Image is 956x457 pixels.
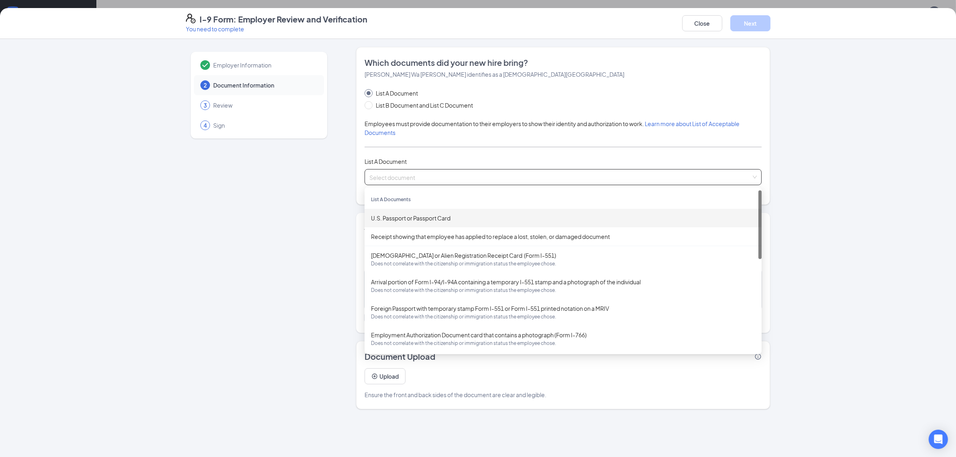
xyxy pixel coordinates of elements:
[213,121,316,129] span: Sign
[186,25,367,33] p: You need to complete
[373,101,476,110] span: List B Document and List C Document
[186,14,196,23] svg: FormI9EVerifyIcon
[213,101,316,109] span: Review
[371,214,755,222] div: U.S. Passport or Passport Card
[682,15,722,31] button: Close
[371,196,411,202] span: List A Documents
[929,430,948,449] div: Open Intercom Messenger
[371,373,378,379] svg: PlusCircle
[213,61,316,69] span: Employer Information
[204,81,207,89] span: 2
[371,331,755,347] div: Employment Authorization Document card that contains a photograph (Form I-766)
[204,101,207,109] span: 3
[365,368,406,384] button: UploadPlusCircle
[371,304,755,321] div: Foreign Passport with temporary stamp Form I-551 or Form I-551 printed notation on a MRIV
[365,390,546,399] span: Ensure the front and back sides of the document are clear and legible.
[365,71,624,78] span: [PERSON_NAME] Wa [PERSON_NAME] identifies as a [DEMOGRAPHIC_DATA][GEOGRAPHIC_DATA]
[730,15,771,31] button: Next
[371,232,755,241] div: Receipt showing that employee has applied to replace a lost, stolen, or damaged document
[371,260,755,268] span: Does not correlate with the citizenship or immigration status the employee chose.
[204,121,207,129] span: 4
[371,277,755,294] div: Arrival portion of Form I-94/I-94A containing a temporary I-551 stamp and a photograph of the ind...
[365,158,407,165] span: List A Document
[364,221,451,231] span: Additional information
[365,120,740,136] span: Employees must provide documentation to their employers to show their identity and authorization ...
[754,353,762,360] svg: Info
[373,89,421,98] span: List A Document
[213,81,316,89] span: Document Information
[364,246,746,262] span: Provide all notes relating employment authorization stamps or receipts, extensions, additional do...
[371,251,755,268] div: [DEMOGRAPHIC_DATA] or Alien Registration Receipt Card (Form I-551)
[365,57,762,68] span: Which documents did your new hire bring?
[371,286,755,294] span: Does not correlate with the citizenship or immigration status the employee chose.
[200,60,210,70] svg: Checkmark
[365,351,435,362] span: Document Upload
[200,14,367,25] h4: I-9 Form: Employer Review and Verification
[371,339,755,347] span: Does not correlate with the citizenship or immigration status the employee chose.
[371,313,755,321] span: Does not correlate with the citizenship or immigration status the employee chose.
